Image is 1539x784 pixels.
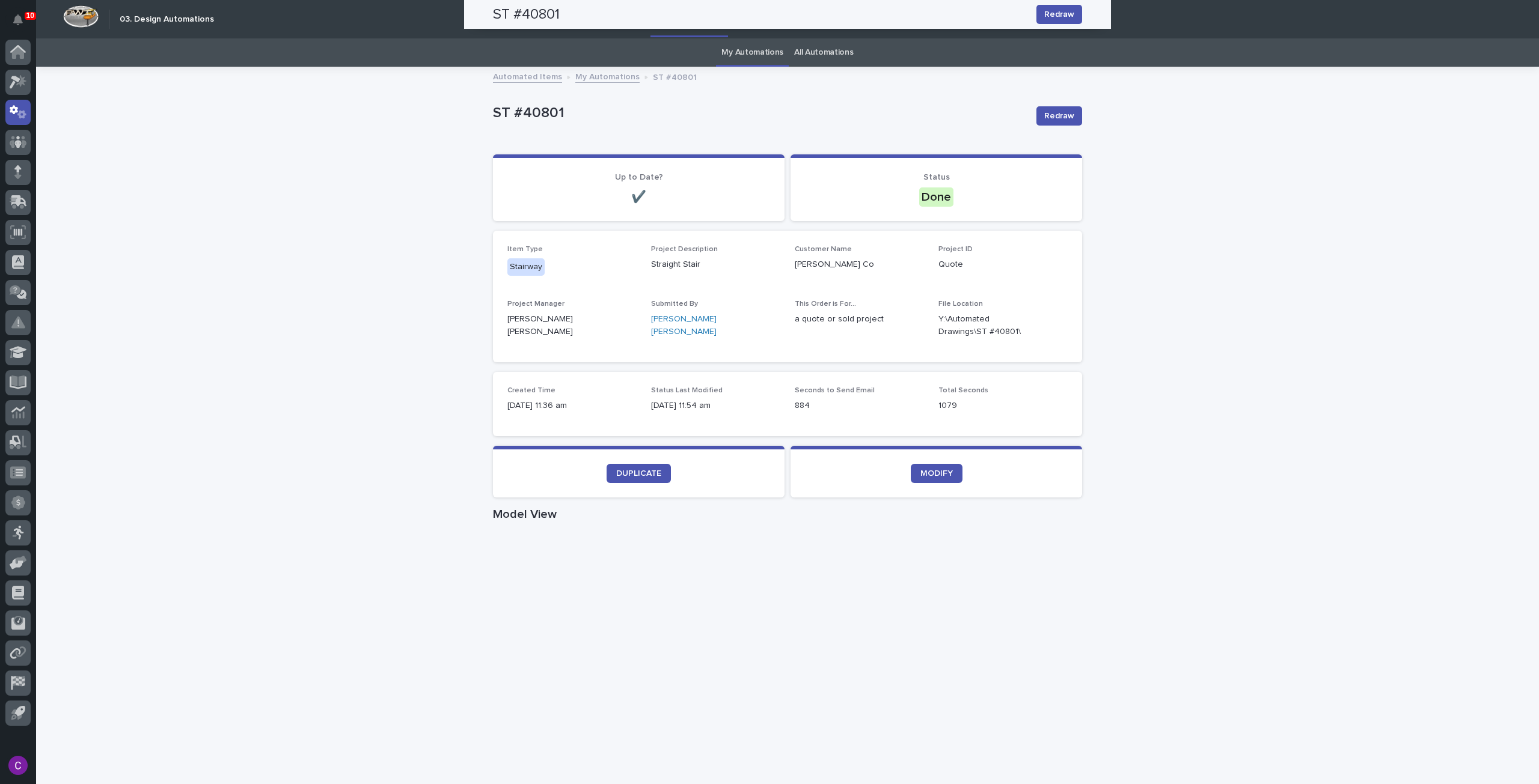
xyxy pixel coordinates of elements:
p: ST #40801 [493,105,1027,122]
h1: Model View [493,507,1082,521]
: Y:\Automated Drawings\ST #40801\ [938,313,1039,338]
span: Status Last Modified [651,387,723,394]
span: Project ID [938,246,973,253]
p: a quote or sold project [795,313,924,326]
span: Project Manager [507,300,565,308]
span: Seconds to Send Email [795,387,875,394]
h2: 03. Design Automations [120,14,214,25]
span: DUPLICATE [616,469,661,478]
img: Workspace Logo [63,5,99,28]
p: ST #40801 [653,70,697,83]
a: [PERSON_NAME] [PERSON_NAME] [651,313,780,338]
p: [PERSON_NAME] [PERSON_NAME] [507,313,637,338]
span: Project Description [651,246,718,253]
span: Redraw [1044,110,1074,122]
p: 1079 [938,400,1068,412]
span: Created Time [507,387,555,394]
p: Straight Stair [651,258,780,271]
a: DUPLICATE [607,464,671,483]
span: Customer Name [795,246,852,253]
span: This Order is For... [795,300,856,308]
a: All Automations [794,38,853,67]
p: 884 [795,400,924,412]
p: [DATE] 11:36 am [507,400,637,412]
button: Redraw [1036,106,1082,126]
span: Status [923,173,950,181]
p: 10 [26,11,34,20]
button: Notifications [5,7,31,32]
a: Automated Items [493,69,562,83]
p: [PERSON_NAME] Co [795,258,924,271]
p: Quote [938,258,1068,271]
button: users-avatar [5,753,31,778]
a: My Automations [575,69,640,83]
div: Done [919,187,953,207]
p: ✔️ [507,190,770,204]
div: Stairway [507,258,545,276]
span: Submitted By [651,300,698,308]
span: MODIFY [920,469,953,478]
a: MODIFY [911,464,962,483]
span: File Location [938,300,983,308]
span: Total Seconds [938,387,988,394]
a: My Automations [721,38,783,67]
span: Up to Date? [615,173,663,181]
div: Notifications10 [15,14,31,34]
span: Item Type [507,246,543,253]
p: [DATE] 11:54 am [651,400,780,412]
